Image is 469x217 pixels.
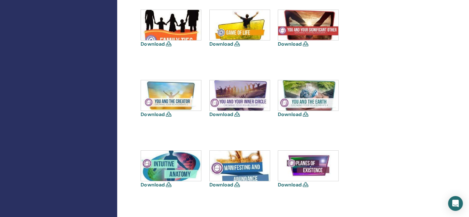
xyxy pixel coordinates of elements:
img: intuitive-anatomy.jpg [141,151,201,181]
img: manifesting.jpg [210,151,270,181]
a: Download [209,111,233,118]
img: growing-your-relationship-2-you-and-the-creator.jpg [141,80,201,111]
a: Download [278,182,302,188]
img: planes.jpg [278,151,338,181]
img: game.jpg [210,10,270,40]
a: Download [141,182,164,188]
a: Download [209,41,233,47]
img: growing-your-relationship-3-you-and-your-inner-circle.jpg [210,80,270,111]
a: Download [209,182,233,188]
div: Open Intercom Messenger [448,196,463,211]
a: Download [278,111,302,118]
a: Download [141,111,164,118]
img: growing-your-relationship-1-you-and-your-significant-others.jpg [278,10,338,40]
a: Download [278,41,302,47]
img: family-ties.jpg [141,10,201,40]
img: growing-your-relationship-4-you-and-the-earth.jpg [278,80,338,111]
a: Download [141,41,164,47]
